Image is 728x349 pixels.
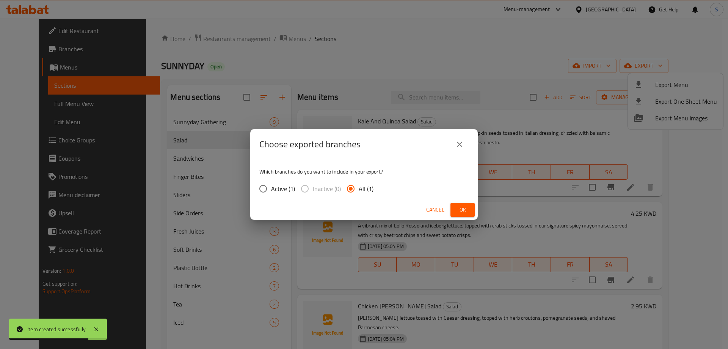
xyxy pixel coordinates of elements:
span: All (1) [359,184,373,193]
span: Cancel [426,205,444,215]
p: Which branches do you want to include in your export? [259,168,469,175]
button: Cancel [423,203,447,217]
span: Ok [457,205,469,215]
h2: Choose exported branches [259,138,361,150]
span: Inactive (0) [313,184,341,193]
button: Ok [450,203,475,217]
div: Item created successfully [27,325,86,333]
button: close [450,135,469,153]
span: Active (1) [271,184,295,193]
